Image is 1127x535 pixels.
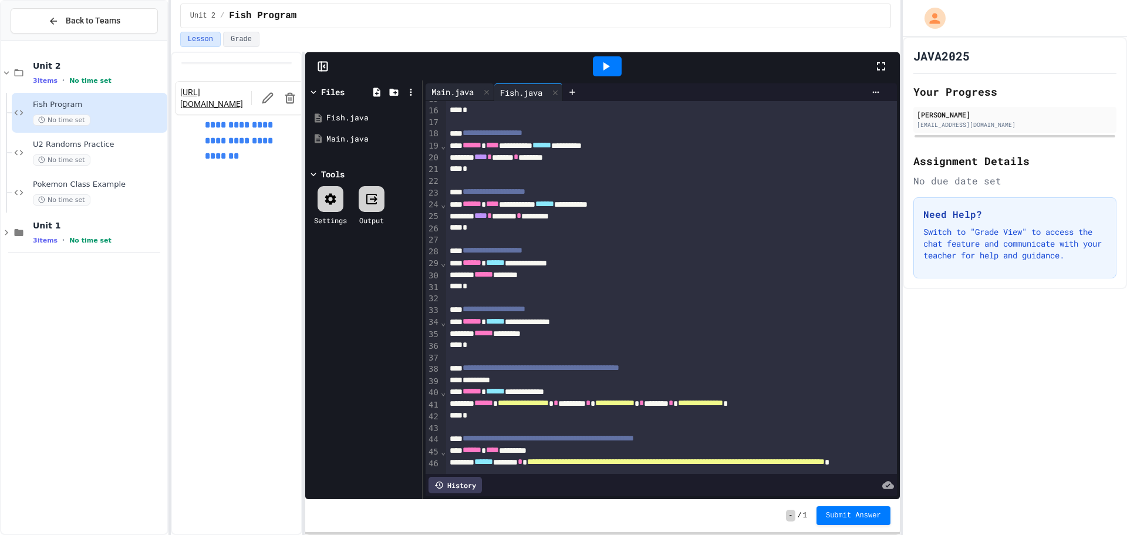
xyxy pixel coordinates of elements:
p: Switch to "Grade View" to access the chat feature and communicate with your teacher for help and ... [923,226,1106,261]
div: 28 [426,246,440,258]
span: No time set [33,194,90,206]
div: 20 [426,152,440,164]
div: 37 [426,352,440,364]
div: No due date set [913,174,1116,188]
h1: JAVA2025 [913,48,970,64]
span: Back to Teams [66,15,120,27]
span: Submit Answer [826,511,881,520]
span: U2 Randoms Practice [33,140,165,150]
div: 44 [426,434,440,446]
div: Tools [321,168,345,180]
div: 43 [426,423,440,435]
div: History [428,477,482,493]
div: 18 [426,128,440,140]
div: 29 [426,258,440,270]
div: 33 [426,305,440,317]
span: 3 items [33,237,58,244]
div: Main.java [326,133,418,145]
div: 42 [426,411,440,423]
div: 31 [426,282,440,294]
div: Fish.java [494,86,548,99]
span: / [798,511,802,520]
div: 32 [426,293,440,305]
div: 24 [426,199,440,211]
div: 41 [426,399,440,411]
div: Fish.java [326,112,418,124]
div: Main.java [426,83,494,101]
div: 38 [426,364,440,375]
span: Fish Program [33,100,165,110]
div: 23 [426,187,440,199]
div: 40 [426,387,440,399]
span: Fold line [440,447,446,456]
div: My Account [912,5,949,32]
span: No time set [69,237,112,244]
div: 26 [426,223,440,235]
h3: Need Help? [923,207,1106,221]
span: Unit 2 [190,11,215,21]
span: • [62,235,65,245]
div: 34 [426,317,440,328]
button: Lesson [180,32,221,47]
button: Back to Teams [11,8,158,33]
div: Fish.java [494,83,563,101]
div: Main.java [426,86,480,98]
span: Unit 1 [33,220,165,231]
button: Grade [223,32,259,47]
span: Fish Program [229,9,296,23]
span: Pokemon Class Example [33,180,165,190]
div: 35 [426,329,440,341]
div: 45 [426,446,440,458]
span: Fold line [440,318,446,327]
span: Fold line [440,258,446,268]
span: • [62,76,65,85]
button: Submit Answer [816,506,890,525]
div: 27 [426,234,440,246]
div: 22 [426,176,440,187]
h2: Assignment Details [913,153,1116,169]
span: Fold line [440,141,446,150]
span: / [220,11,224,21]
span: 1 [803,511,807,520]
a: [URL][DOMAIN_NAME] [180,86,244,110]
div: [EMAIL_ADDRESS][DOMAIN_NAME] [917,120,1113,129]
div: Output [359,215,384,226]
div: 46 [426,458,440,482]
div: 21 [426,164,440,176]
span: Unit 2 [33,60,165,71]
div: 36 [426,341,440,352]
span: - [786,510,795,521]
div: Files [321,86,345,98]
div: 19 [426,140,440,152]
span: 3 items [33,77,58,85]
div: Settings [314,215,347,226]
div: [PERSON_NAME] [917,109,1113,120]
span: No time set [33,154,90,166]
div: 30 [426,270,440,282]
span: No time set [69,77,112,85]
span: Fold line [440,388,446,397]
div: 17 [426,117,440,129]
span: No time set [33,115,90,126]
div: 16 [426,105,440,117]
span: Fold line [440,200,446,209]
div: 39 [426,376,440,388]
div: 25 [426,211,440,223]
h2: Your Progress [913,83,1116,100]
